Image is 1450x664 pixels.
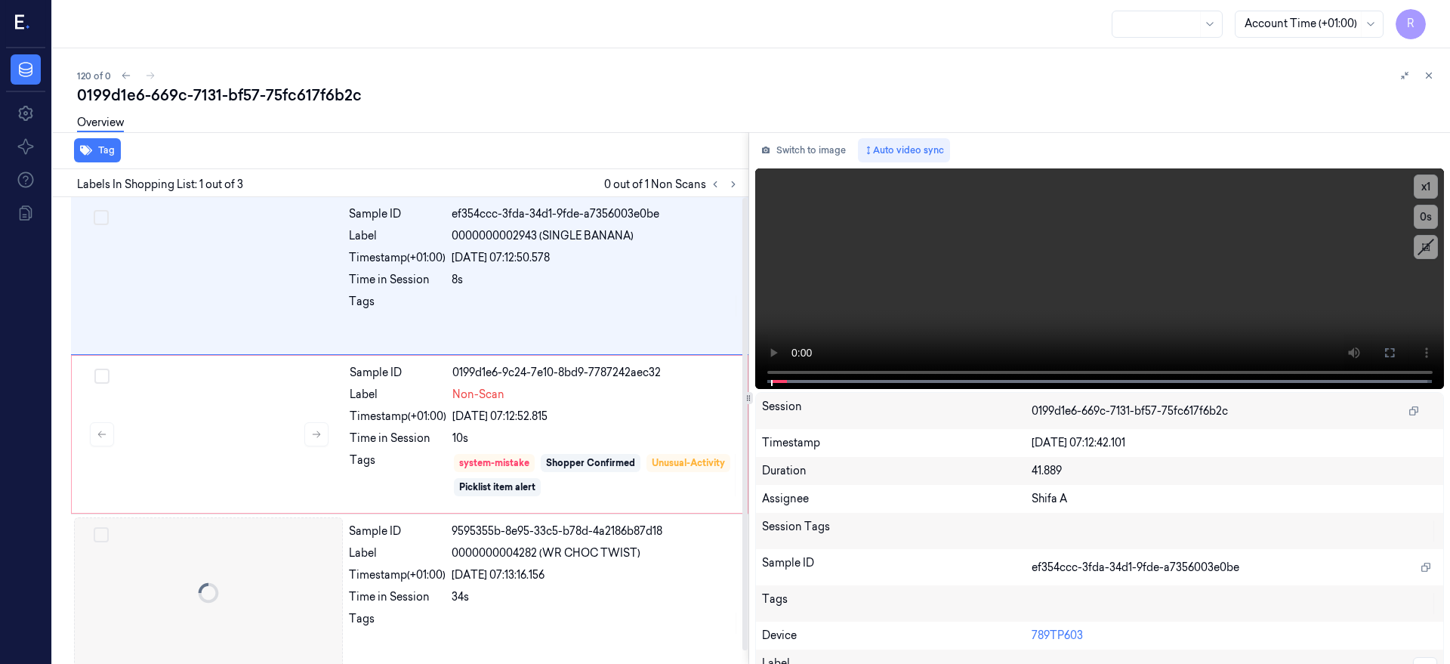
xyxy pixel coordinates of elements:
[452,272,739,288] div: 8s
[349,250,446,266] div: Timestamp (+01:00)
[1032,491,1437,507] div: Shifa A
[459,480,535,494] div: Picklist item alert
[349,545,446,561] div: Label
[452,431,739,446] div: 10s
[858,138,950,162] button: Auto video sync
[762,591,1032,616] div: Tags
[1414,174,1438,199] button: x1
[452,589,739,605] div: 34s
[452,523,739,539] div: 9595355b-8e95-33c5-b78d-4a2186b87d18
[1396,9,1426,39] button: R
[452,387,504,403] span: Non-Scan
[350,431,446,446] div: Time in Session
[1032,560,1239,576] span: ef354ccc-3fda-34d1-9fde-a7356003e0be
[452,365,739,381] div: 0199d1e6-9c24-7e10-8bd9-7787242aec32
[762,491,1032,507] div: Assignee
[350,409,446,425] div: Timestamp (+01:00)
[762,628,1032,644] div: Device
[459,456,529,470] div: system-mistake
[77,177,243,193] span: Labels In Shopping List: 1 out of 3
[349,206,446,222] div: Sample ID
[1414,205,1438,229] button: 0s
[349,228,446,244] div: Label
[349,567,446,583] div: Timestamp (+01:00)
[1032,403,1228,419] span: 0199d1e6-669c-7131-bf57-75fc617f6b2c
[77,69,111,82] span: 120 of 0
[762,463,1032,479] div: Duration
[452,206,739,222] div: ef354ccc-3fda-34d1-9fde-a7356003e0be
[452,409,739,425] div: [DATE] 07:12:52.815
[349,523,446,539] div: Sample ID
[350,365,446,381] div: Sample ID
[452,545,640,561] span: 0000000004282 (WR CHOC TWIST)
[1032,435,1437,451] div: [DATE] 07:12:42.101
[74,138,121,162] button: Tag
[762,399,1032,423] div: Session
[94,527,109,542] button: Select row
[350,387,446,403] div: Label
[77,115,124,132] a: Overview
[604,175,742,193] span: 0 out of 1 Non Scans
[1032,628,1437,644] div: 789TP603
[755,138,852,162] button: Switch to image
[762,519,1032,543] div: Session Tags
[349,294,446,318] div: Tags
[94,369,110,384] button: Select row
[1032,463,1437,479] div: 41.889
[349,611,446,635] div: Tags
[546,456,635,470] div: Shopper Confirmed
[350,452,446,498] div: Tags
[77,85,1438,106] div: 0199d1e6-669c-7131-bf57-75fc617f6b2c
[452,228,634,244] span: 0000000002943 (SINGLE BANANA)
[349,272,446,288] div: Time in Session
[452,250,739,266] div: [DATE] 07:12:50.578
[452,567,739,583] div: [DATE] 07:13:16.156
[349,589,446,605] div: Time in Session
[94,210,109,225] button: Select row
[762,435,1032,451] div: Timestamp
[652,456,725,470] div: Unusual-Activity
[762,555,1032,579] div: Sample ID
